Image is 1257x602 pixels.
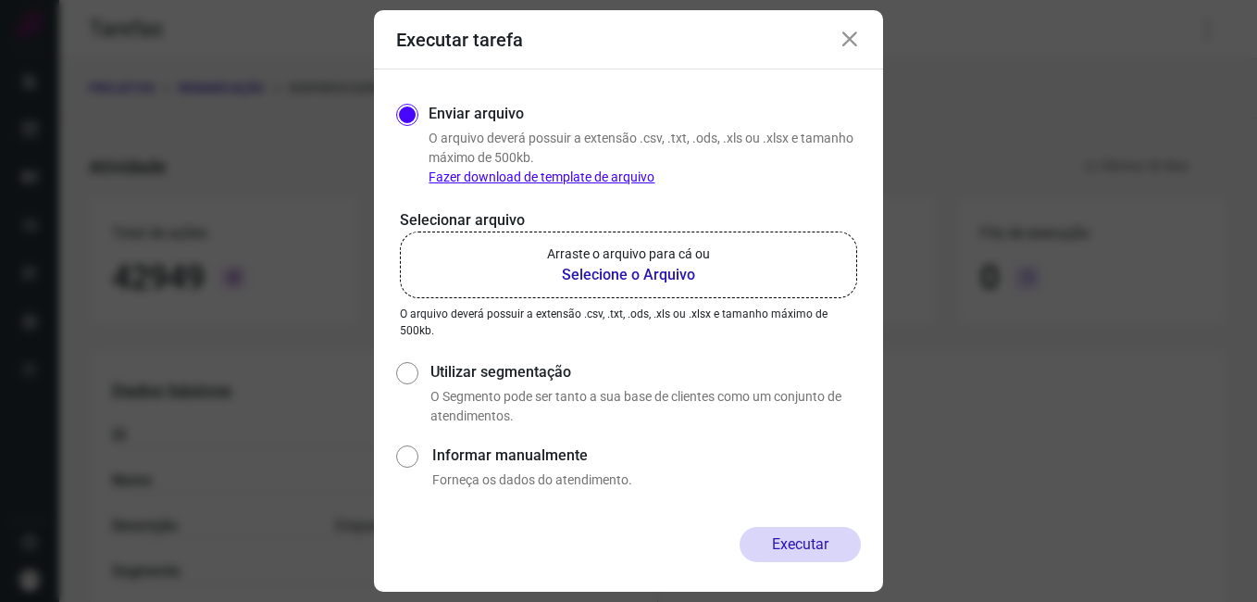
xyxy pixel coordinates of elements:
button: Executar [740,527,861,562]
p: Forneça os dados do atendimento. [432,470,861,490]
a: Fazer download de template de arquivo [429,169,654,184]
label: Utilizar segmentação [430,361,861,383]
p: O Segmento pode ser tanto a sua base de clientes como um conjunto de atendimentos. [430,387,861,426]
label: Informar manualmente [432,445,861,467]
h3: Executar tarefa [396,29,523,51]
b: Selecione o Arquivo [547,264,710,286]
p: Arraste o arquivo para cá ou [547,245,710,264]
p: O arquivo deverá possuir a extensão .csv, .txt, .ods, .xls ou .xlsx e tamanho máximo de 500kb. [400,306,857,339]
p: Selecionar arquivo [400,209,857,232]
p: O arquivo deverá possuir a extensão .csv, .txt, .ods, .xls ou .xlsx e tamanho máximo de 500kb. [429,129,861,187]
label: Enviar arquivo [429,103,524,125]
